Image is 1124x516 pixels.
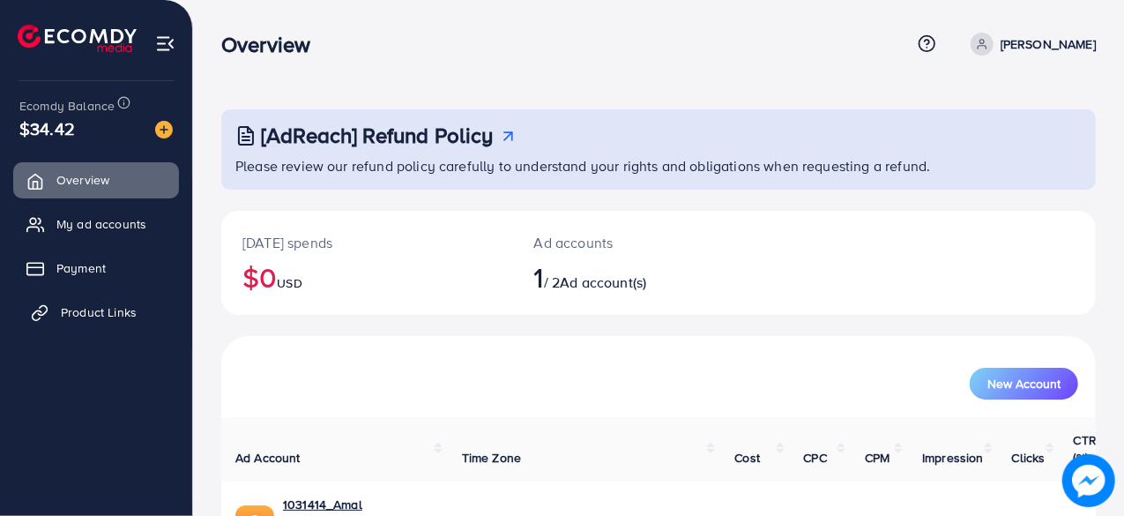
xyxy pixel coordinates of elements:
[922,449,984,467] span: Impression
[242,260,492,294] h2: $0
[235,449,301,467] span: Ad Account
[18,25,137,52] img: logo
[534,232,711,253] p: Ad accounts
[560,273,646,292] span: Ad account(s)
[734,449,760,467] span: Cost
[19,116,75,141] span: $34.42
[970,368,1078,400] button: New Account
[534,260,711,294] h2: / 2
[13,251,179,286] a: Payment
[534,257,544,297] span: 1
[1001,34,1096,55] p: [PERSON_NAME]
[987,378,1061,390] span: New Account
[56,259,106,277] span: Payment
[13,295,179,330] a: Product Links
[61,303,137,321] span: Product Links
[1074,431,1097,467] span: CTR (%)
[221,32,324,57] h3: Overview
[261,123,494,148] h3: [AdReach] Refund Policy
[56,171,109,189] span: Overview
[865,449,890,467] span: CPM
[242,232,492,253] p: [DATE] spends
[1012,449,1046,467] span: Clicks
[13,162,179,198] a: Overview
[19,97,115,115] span: Ecomdy Balance
[155,121,173,138] img: image
[462,449,521,467] span: Time Zone
[1062,454,1115,507] img: image
[56,215,146,233] span: My ad accounts
[155,34,175,54] img: menu
[13,206,179,242] a: My ad accounts
[235,155,1085,176] p: Please review our refund policy carefully to understand your rights and obligations when requesti...
[804,449,827,467] span: CPC
[964,33,1096,56] a: [PERSON_NAME]
[277,274,301,292] span: USD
